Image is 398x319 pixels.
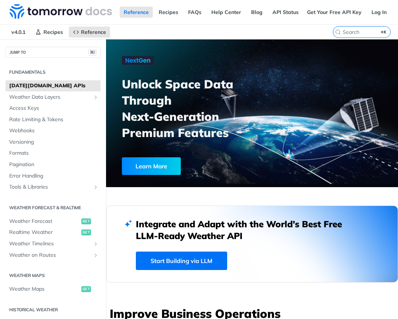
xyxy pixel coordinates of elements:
[10,4,112,19] img: Tomorrow.io Weather API Docs
[81,286,91,292] span: get
[155,7,182,18] a: Recipes
[122,76,260,141] h3: Unlock Space Data Through Next-Generation Premium Features
[6,137,101,148] a: Versioning
[122,157,181,175] div: Learn More
[335,29,341,35] svg: Search
[268,7,303,18] a: API Status
[6,306,101,313] h2: Historical Weather
[88,49,96,56] span: ⌘/
[6,159,101,170] a: Pagination
[9,94,91,101] span: Weather Data Layers
[6,227,101,238] a: Realtime Weatherget
[6,216,101,227] a: Weather Forecastget
[69,27,110,38] a: Reference
[184,7,205,18] a: FAQs
[9,183,91,191] span: Tools & Libraries
[93,252,99,258] button: Show subpages for Weather on Routes
[9,82,99,90] span: [DATE][DOMAIN_NAME] APIs
[367,7,391,18] a: Log In
[81,29,106,35] span: Reference
[31,27,67,38] a: Recipes
[6,272,101,279] h2: Weather Maps
[9,150,99,157] span: Formats
[207,7,245,18] a: Help Center
[6,171,101,182] a: Error Handling
[6,92,101,103] a: Weather Data LayersShow subpages for Weather Data Layers
[247,7,267,18] a: Blog
[6,182,101,193] a: Tools & LibrariesShow subpages for Tools & Libraries
[9,139,99,146] span: Versioning
[93,94,99,100] button: Show subpages for Weather Data Layers
[9,218,80,225] span: Weather Forecast
[6,103,101,114] a: Access Keys
[6,80,101,91] a: [DATE][DOMAIN_NAME] APIs
[6,125,101,136] a: Webhooks
[122,56,154,65] img: NextGen
[9,240,91,248] span: Weather Timelines
[136,252,227,270] a: Start Building via LLM
[379,28,388,36] kbd: ⌘K
[6,47,101,58] button: JUMP TO⌘/
[6,204,101,211] h2: Weather Forecast & realtime
[9,116,99,123] span: Rate Limiting & Tokens
[7,27,29,38] span: v4.0.1
[9,252,91,259] span: Weather on Routes
[9,172,99,180] span: Error Handling
[6,114,101,125] a: Rate Limiting & Tokens
[9,285,80,293] span: Weather Maps
[93,241,99,247] button: Show subpages for Weather Timelines
[6,69,101,76] h2: Fundamentals
[81,229,91,235] span: get
[6,148,101,159] a: Formats
[120,7,153,18] a: Reference
[9,229,80,236] span: Realtime Weather
[9,127,99,134] span: Webhooks
[43,29,63,35] span: Recipes
[303,7,366,18] a: Get Your Free API Key
[6,284,101,295] a: Weather Mapsget
[136,218,353,242] h2: Integrate and Adapt with the World’s Best Free LLM-Ready Weather API
[6,238,101,249] a: Weather TimelinesShow subpages for Weather Timelines
[93,184,99,190] button: Show subpages for Tools & Libraries
[6,250,101,261] a: Weather on RoutesShow subpages for Weather on Routes
[122,157,232,175] a: Learn More
[9,161,99,168] span: Pagination
[81,218,91,224] span: get
[9,105,99,112] span: Access Keys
